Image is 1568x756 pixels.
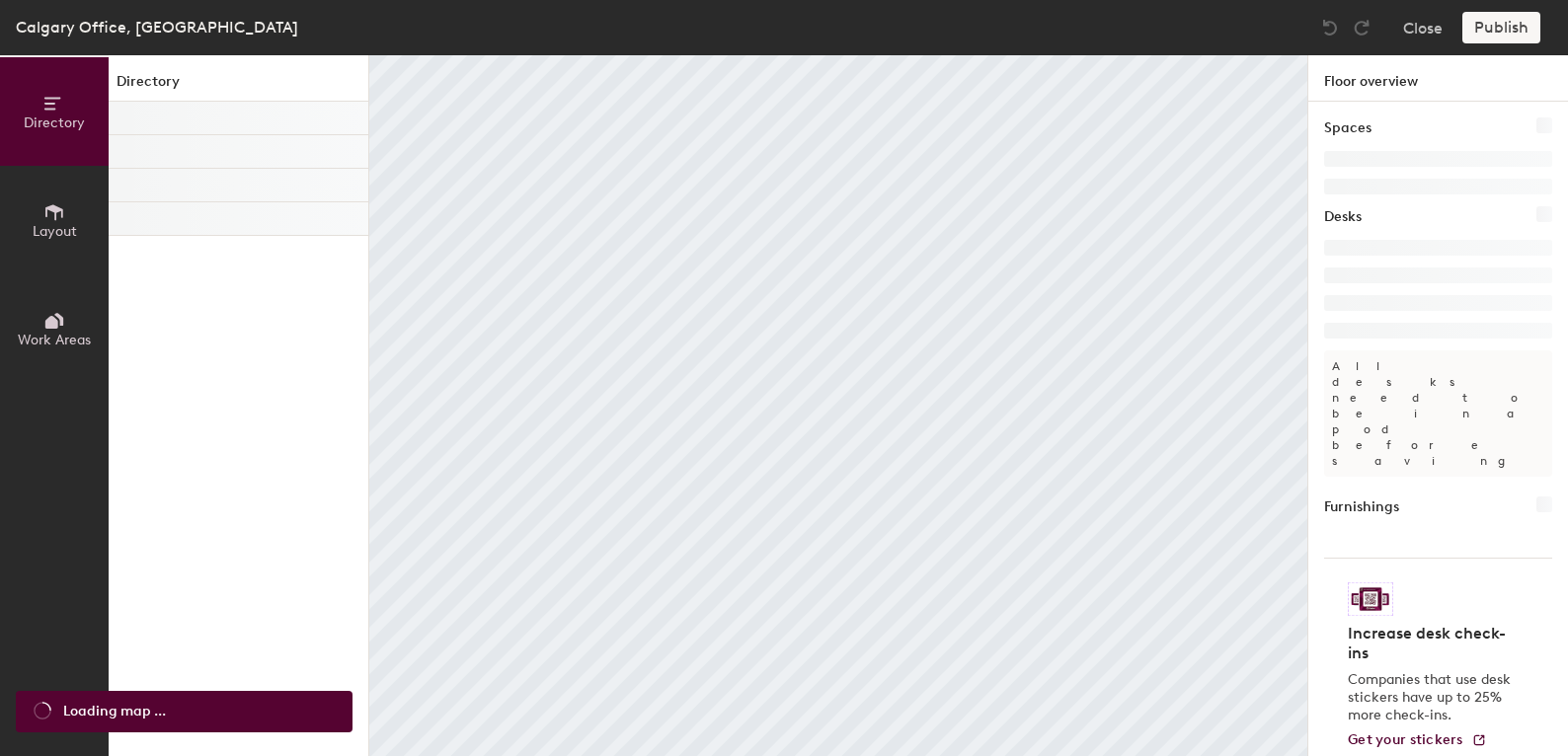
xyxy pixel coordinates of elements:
[1348,624,1517,663] h4: Increase desk check-ins
[1324,496,1399,518] h1: Furnishings
[1348,731,1463,748] span: Get your stickers
[1352,18,1372,38] img: Redo
[1403,12,1443,43] button: Close
[1324,350,1552,477] p: All desks need to be in a pod before saving
[1348,732,1487,749] a: Get your stickers
[109,71,368,102] h1: Directory
[24,114,85,131] span: Directory
[1324,206,1362,228] h1: Desks
[1320,18,1340,38] img: Undo
[1348,671,1517,724] p: Companies that use desk stickers have up to 25% more check-ins.
[1348,582,1393,616] img: Sticker logo
[16,15,298,39] div: Calgary Office, [GEOGRAPHIC_DATA]
[369,55,1307,756] canvas: Map
[33,223,77,240] span: Layout
[1308,55,1568,102] h1: Floor overview
[18,332,91,348] span: Work Areas
[63,701,166,722] span: Loading map ...
[1324,117,1372,139] h1: Spaces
